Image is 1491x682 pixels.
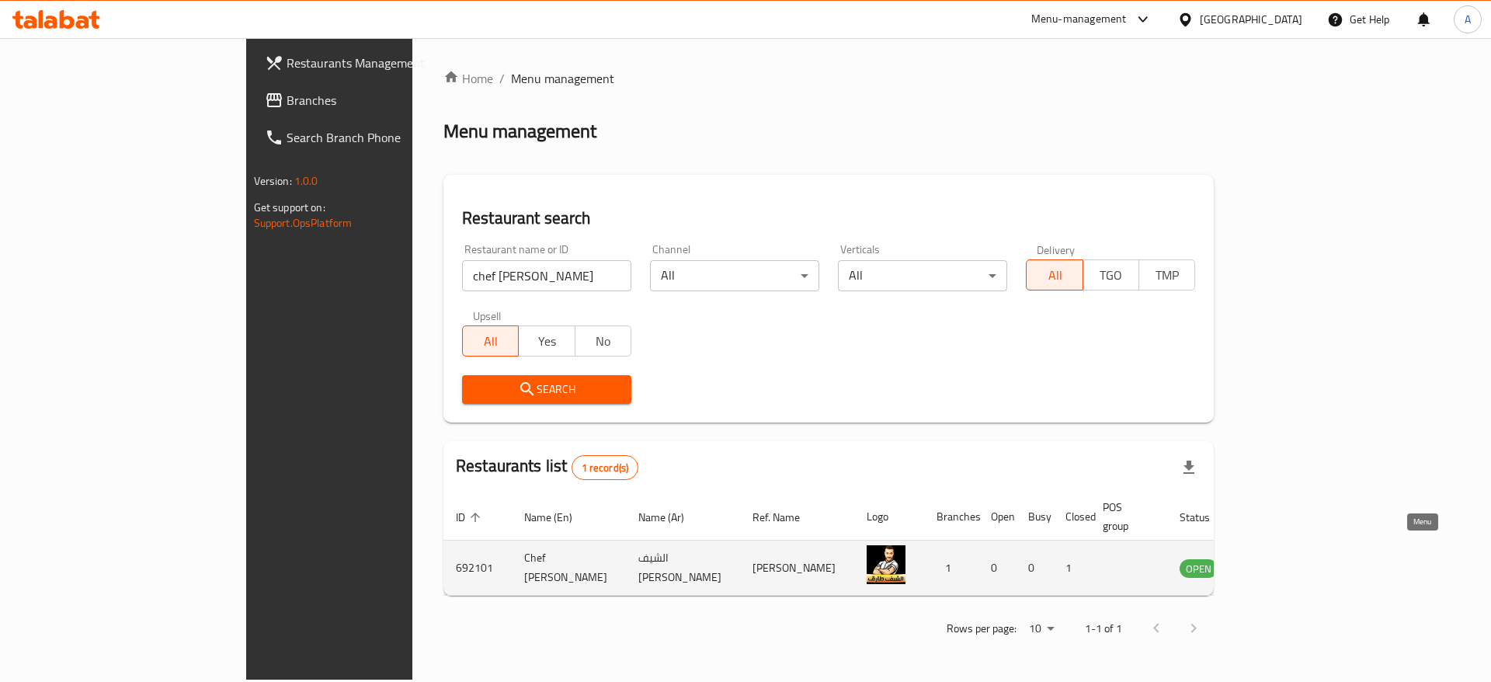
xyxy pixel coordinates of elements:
button: TGO [1083,259,1139,291]
td: 1 [924,541,978,596]
td: الشيف [PERSON_NAME] [626,541,740,596]
span: A [1465,11,1471,28]
p: 1-1 of 1 [1085,619,1122,639]
span: TGO [1090,264,1133,287]
div: All [650,260,819,291]
button: TMP [1138,259,1195,291]
span: ID [456,508,485,527]
th: Open [978,493,1016,541]
div: Menu-management [1031,10,1127,29]
label: Delivery [1037,244,1076,255]
span: Ref. Name [752,508,820,527]
button: All [462,325,519,357]
span: POS group [1103,498,1149,535]
label: Upsell [473,310,502,321]
span: Menu management [511,69,614,88]
td: 1 [1053,541,1090,596]
a: Branches [252,82,495,119]
span: Branches [287,91,483,110]
button: Yes [518,325,575,357]
h2: Restaurants list [456,454,638,480]
span: 1.0.0 [294,171,318,191]
input: Search for restaurant name or ID.. [462,260,631,291]
span: Name (Ar) [638,508,704,527]
div: Rows per page: [1023,618,1060,641]
span: Name (En) [524,508,593,527]
div: [GEOGRAPHIC_DATA] [1200,11,1302,28]
a: Support.OpsPlatform [254,213,353,233]
div: OPEN [1180,559,1218,578]
span: Search Branch Phone [287,128,483,147]
nav: breadcrumb [443,69,1214,88]
table: enhanced table [443,493,1302,596]
li: / [499,69,505,88]
th: Branches [924,493,978,541]
h2: Restaurant search [462,207,1195,230]
span: Yes [525,330,568,353]
img: Chef Tarek [867,545,905,584]
span: Restaurants Management [287,54,483,72]
p: Rows per page: [947,619,1017,639]
span: 1 record(s) [572,461,638,475]
div: All [838,260,1007,291]
button: No [575,325,631,357]
span: Status [1180,508,1230,527]
td: 0 [978,541,1016,596]
td: 0 [1016,541,1053,596]
th: Logo [854,493,924,541]
td: [PERSON_NAME] [740,541,854,596]
th: Busy [1016,493,1053,541]
span: Version: [254,171,292,191]
span: All [469,330,513,353]
div: Total records count [572,455,639,480]
button: Search [462,375,631,404]
span: No [582,330,625,353]
span: Search [474,380,619,399]
span: Get support on: [254,197,325,217]
button: All [1026,259,1083,291]
span: OPEN [1180,560,1218,578]
span: TMP [1145,264,1189,287]
span: All [1033,264,1076,287]
td: Chef [PERSON_NAME] [512,541,626,596]
h2: Menu management [443,119,596,144]
div: Export file [1170,449,1208,486]
th: Closed [1053,493,1090,541]
a: Restaurants Management [252,44,495,82]
a: Search Branch Phone [252,119,495,156]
